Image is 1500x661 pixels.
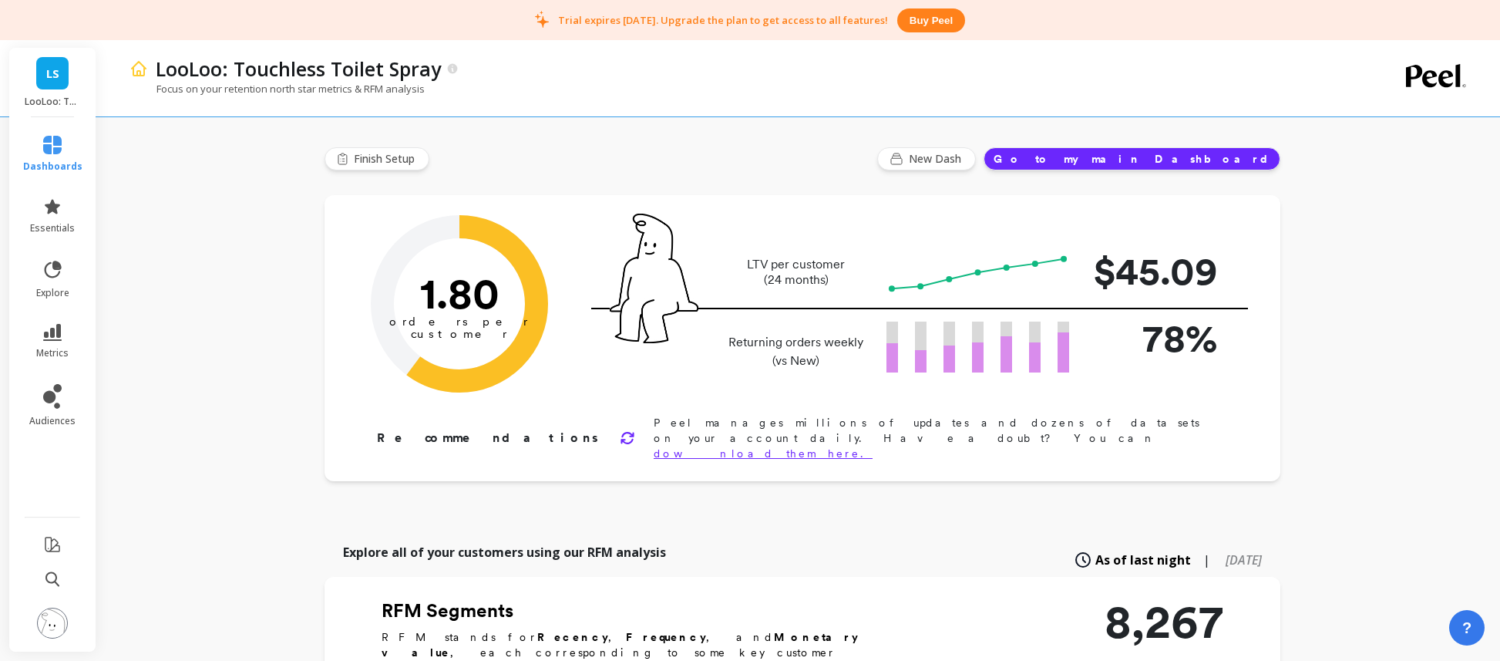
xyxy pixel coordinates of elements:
img: profile picture [37,608,68,639]
span: Finish Setup [354,151,419,167]
h2: RFM Segments [382,599,906,623]
span: essentials [30,222,75,234]
b: Recency [537,631,608,643]
img: pal seatted on line [610,214,698,343]
p: 8,267 [1105,599,1223,645]
span: | [1203,551,1210,569]
span: LS [46,65,59,83]
a: download them here. [654,447,873,460]
span: metrics [36,347,69,359]
p: LooLoo: Touchless Toilet Spray [156,56,441,82]
span: [DATE] [1226,551,1262,568]
tspan: customer [411,327,509,341]
p: Returning orders weekly (vs New) [724,333,868,370]
p: Peel manages millions of updates and dozens of datasets on your account daily. Have a doubt? You can [654,415,1231,461]
p: LooLoo: Touchless Toilet Spray [25,96,81,108]
span: audiences [29,415,76,427]
button: Buy peel [897,8,965,32]
span: ? [1462,617,1471,639]
button: Finish Setup [325,147,429,170]
button: New Dash [877,147,976,170]
span: explore [36,287,69,299]
p: Explore all of your customers using our RFM analysis [343,543,666,562]
span: dashboards [23,160,82,173]
button: Go to my main Dashboard [984,147,1280,170]
p: $45.09 [1094,242,1217,300]
button: ? [1449,610,1485,646]
p: Recommendations [377,429,601,447]
b: Frequency [626,631,706,643]
img: header icon [129,59,148,78]
p: Focus on your retention north star metrics & RFM analysis [129,82,425,96]
p: Trial expires [DATE]. Upgrade the plan to get access to all features! [558,13,888,27]
span: New Dash [909,151,966,167]
span: As of last night [1095,551,1191,569]
p: 78% [1094,309,1217,367]
tspan: orders per [389,315,530,329]
text: 1.80 [420,268,499,319]
p: LTV per customer (24 months) [724,257,868,288]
